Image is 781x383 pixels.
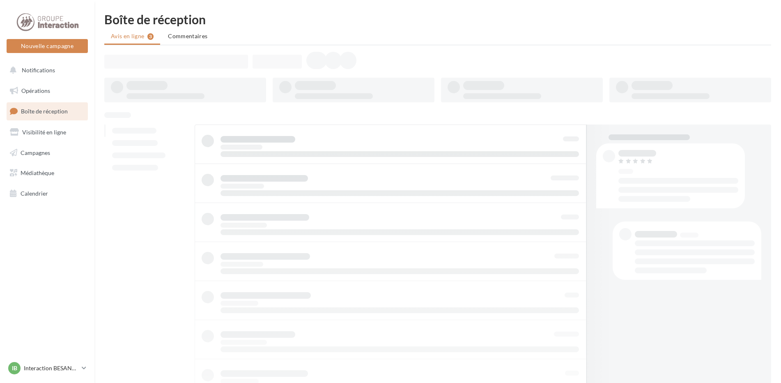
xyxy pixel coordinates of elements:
[5,185,90,202] a: Calendrier
[5,62,86,79] button: Notifications
[5,144,90,162] a: Campagnes
[7,39,88,53] button: Nouvelle campagne
[5,124,90,141] a: Visibilité en ligne
[104,13,771,25] div: Boîte de réception
[22,67,55,74] span: Notifications
[21,190,48,197] span: Calendrier
[21,108,68,115] span: Boîte de réception
[5,82,90,99] a: Opérations
[5,164,90,182] a: Médiathèque
[24,364,78,372] p: Interaction BESANCON
[21,87,50,94] span: Opérations
[21,149,50,156] span: Campagnes
[5,102,90,120] a: Boîte de réception
[7,360,88,376] a: IB Interaction BESANCON
[12,364,17,372] span: IB
[168,32,207,39] span: Commentaires
[21,169,54,176] span: Médiathèque
[22,129,66,136] span: Visibilité en ligne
